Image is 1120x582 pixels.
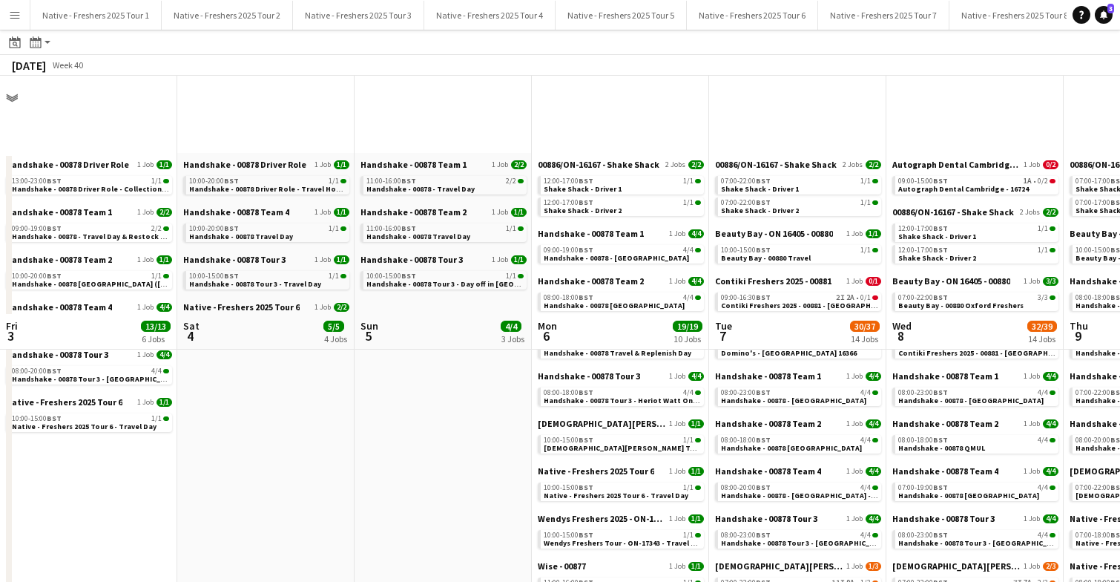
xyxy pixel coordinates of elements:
[366,177,416,185] span: 11:00-16:00
[183,254,349,301] div: Handshake - 00878 Tour 31 Job1/110:00-15:00BST1/1Handshake - 00878 Tour 3 - Travel Day
[137,398,154,407] span: 1 Job
[683,294,694,301] span: 4/4
[715,228,833,239] span: Beauty Bay - ON 16405 - 00880
[6,159,172,170] a: Handshake - 00878 Driver Role1 Job1/1
[6,301,172,313] a: Handshake - 00878 Team 41 Job4/4
[715,370,881,418] div: Handshake - 00878 Team 11 Job4/408:00-23:00BST4/4Handshake - 00878 - [GEOGRAPHIC_DATA]
[1024,277,1040,286] span: 1 Job
[538,418,704,429] a: [DEMOGRAPHIC_DATA][PERSON_NAME] 2025 Tour 1 - 008481 Job1/1
[12,374,227,384] span: Handshake - 00878 Tour 3 - Newcastle University Onsite Day 2
[157,255,172,264] span: 1/1
[933,292,948,302] span: BST
[366,279,570,289] span: Handshake - 00878 Tour 3 - Day off in Edinburgh
[579,197,593,207] span: BST
[892,206,1058,275] div: 00886/ON-16167 - Shake Shack2 Jobs2/212:00-17:00BST1/1Shake Shack - Driver 112:00-17:00BST1/1Shak...
[669,419,685,428] span: 1 Job
[721,176,878,193] a: 07:00-22:00BST1/1Shake Shack - Driver 1
[860,389,871,396] span: 4/4
[892,159,1021,170] span: Autograph Dental Cambridge - 16724
[137,208,154,217] span: 1 Job
[866,277,881,286] span: 0/1
[183,301,349,313] a: Native - Freshers 2025 Tour 61 Job2/2
[6,206,172,254] div: Handshake - 00878 Team 11 Job2/209:00-19:00BST2/2Handshake - 00878 - Travel Day & Restock Day
[544,301,685,310] span: Handshake - 00878 Imperial College
[511,208,527,217] span: 1/1
[329,272,339,280] span: 1/1
[189,223,346,241] a: 10:00-20:00BST1/1Handshake - 00878 Travel Day
[715,370,881,382] a: Handshake - 00878 Team 11 Job4/4
[538,418,704,465] div: [DEMOGRAPHIC_DATA][PERSON_NAME] 2025 Tour 1 - 008481 Job1/110:00-15:00BST1/1[DEMOGRAPHIC_DATA][PE...
[898,388,1055,405] a: 08:00-23:00BST4/4Handshake - 00878 - [GEOGRAPHIC_DATA]
[898,184,1029,194] span: Autograph Dental Cambridge - 16724
[360,206,527,254] div: Handshake - 00878 Team 21 Job1/111:00-16:00BST1/1Handshake - 00878 Travel Day
[892,370,1058,382] a: Handshake - 00878 Team 11 Job4/4
[366,225,416,232] span: 11:00-16:00
[157,208,172,217] span: 2/2
[1038,246,1048,254] span: 1/1
[579,245,593,255] span: BST
[721,294,878,301] div: •
[224,271,239,281] span: BST
[579,292,593,302] span: BST
[579,388,593,397] span: BST
[544,176,701,193] a: 12:00-17:00BST1/1Shake Shack - Driver 1
[151,367,162,375] span: 4/4
[189,272,239,280] span: 10:00-15:00
[183,301,300,313] span: Native - Freshers 2025 Tour 6
[898,177,1055,185] div: •
[329,225,339,232] span: 1/1
[949,1,1081,30] button: Native - Freshers 2025 Tour 8
[721,245,878,262] a: 10:00-15:00BST1/1Beauty Bay - 00880 Travel
[544,396,722,405] span: Handshake - 00878 Tour 3 - Heriot Watt Onsite Day
[544,199,593,206] span: 12:00-17:00
[183,206,349,218] a: Handshake - 00878 Team 41 Job1/1
[6,349,108,360] span: Handshake - 00878 Tour 3
[860,177,871,185] span: 1/1
[669,277,685,286] span: 1 Job
[683,389,694,396] span: 4/4
[892,159,1058,206] div: Autograph Dental Cambridge - 167241 Job0/209:00-15:00BST1A•0/2Autograph Dental Cambridge - 16724
[1020,208,1040,217] span: 2 Jobs
[688,419,704,428] span: 1/1
[846,229,863,238] span: 1 Job
[892,418,998,429] span: Handshake - 00878 Team 2
[721,177,771,185] span: 07:00-22:00
[12,176,169,193] a: 13:00-23:00BST1/1Handshake - 00878 Driver Role - Collection & Drop Off
[6,349,172,360] a: Handshake - 00878 Tour 31 Job4/4
[12,223,169,241] a: 09:00-19:00BST2/2Handshake - 00878 - Travel Day & Restock Day
[1043,372,1058,381] span: 4/4
[544,184,622,194] span: Shake Shack - Driver 1
[892,418,1058,429] a: Handshake - 00878 Team 21 Job4/4
[157,303,172,312] span: 4/4
[366,271,524,288] a: 10:00-15:00BST1/1Handshake - 00878 Tour 3 - Day off in [GEOGRAPHIC_DATA]
[715,275,831,287] span: Contiki Freshers 2025 - 00881
[892,275,1010,287] span: Beauty Bay - ON 16405 - 00880
[544,388,701,405] a: 08:00-18:00BST4/4Handshake - 00878 Tour 3 - Heriot Watt Onsite Day
[183,206,289,218] span: Handshake - 00878 Team 4
[933,388,948,397] span: BST
[12,415,62,422] span: 10:00-15:00
[544,245,701,262] a: 09:00-19:00BST4/4Handshake - 00878 - [GEOGRAPHIC_DATA]
[866,160,881,169] span: 2/2
[538,275,704,287] a: Handshake - 00878 Team 21 Job4/4
[12,366,169,383] a: 08:00-20:00BST4/4Handshake - 00878 Tour 3 - [GEOGRAPHIC_DATA] Onsite Day 2
[721,301,902,310] span: Contiki Freshers 2025 - 00881 - University of Cambridge
[334,208,349,217] span: 1/1
[892,418,1058,465] div: Handshake - 00878 Team 21 Job4/408:00-18:00BST4/4Handshake - 00878 QMUL
[846,419,863,428] span: 1 Job
[846,277,863,286] span: 1 Job
[6,396,172,408] a: Native - Freshers 2025 Tour 61 Job1/1
[334,160,349,169] span: 1/1
[544,253,689,263] span: Handshake - 00878 - Leicester
[1038,177,1048,185] span: 0/2
[6,396,122,408] span: Native - Freshers 2025 Tour 6
[137,350,154,359] span: 1 Job
[688,229,704,238] span: 4/4
[892,206,1058,218] a: 00886/ON-16167 - Shake Shack2 Jobs2/2
[715,370,821,382] span: Handshake - 00878 Team 1
[683,246,694,254] span: 4/4
[756,176,771,186] span: BST
[6,254,172,265] a: Handshake - 00878 Team 21 Job1/1
[538,370,704,418] div: Handshake - 00878 Tour 31 Job4/408:00-18:00BST4/4Handshake - 00878 Tour 3 - Heriot Watt Onsite Day
[688,372,704,381] span: 4/4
